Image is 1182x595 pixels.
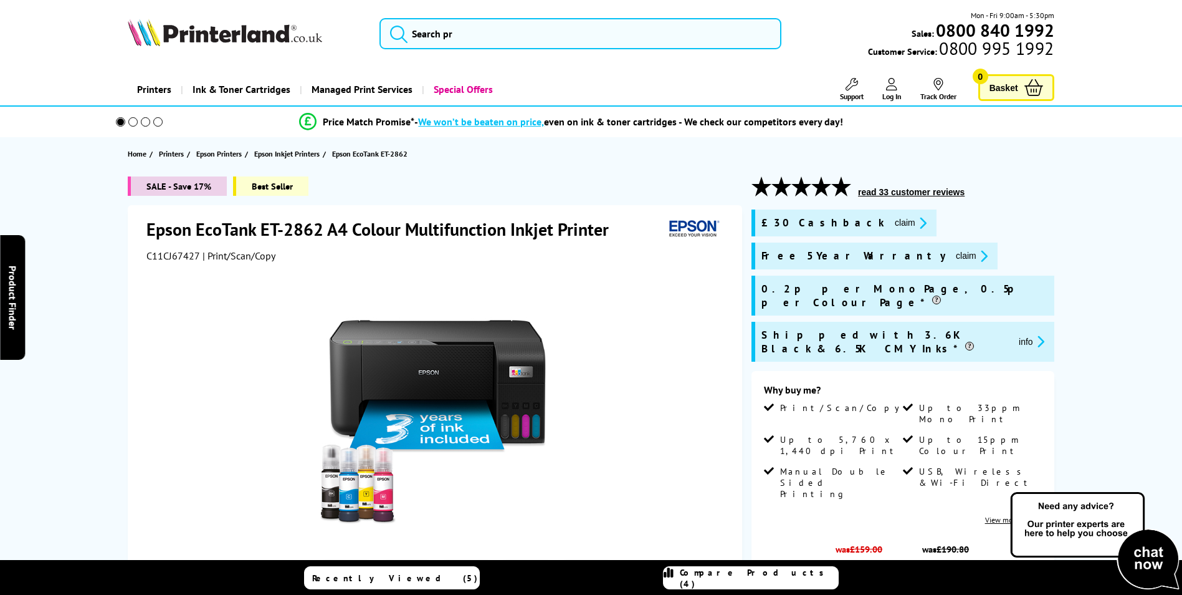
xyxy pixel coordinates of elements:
span: was [917,537,975,555]
a: View more details [985,515,1042,525]
span: 0.2p per Mono Page, 0.5p per Colour Page* [761,282,1048,309]
h1: Epson EcoTank ET-2862 A4 Colour Multifunction Inkjet Printer [146,218,621,241]
a: Epson Inkjet Printers [254,147,323,160]
input: Search pr [379,18,781,49]
span: Print/Scan/Copy [780,402,908,414]
span: Up to 15ppm Colour Print [919,434,1039,457]
a: Home [128,147,150,160]
span: Support [840,92,864,101]
a: Epson Printers [196,147,245,160]
span: Epson Printers [196,147,242,160]
span: Up to 33ppm Mono Print [919,402,1039,425]
a: Compare Products (4) [663,566,839,589]
span: Sales: [912,27,934,39]
div: Why buy me? [764,384,1042,402]
a: Track Order [920,78,956,101]
span: Shipped with 3.6K Black & 6.5K CMY Inks* [761,328,1009,356]
a: Printerland Logo [128,19,364,49]
span: SALE - Save 17% [128,177,227,196]
img: Printerland Logo [128,19,322,46]
span: was [829,537,889,555]
strike: £159.00 [850,543,882,555]
span: Manual Double Sided Printing [780,466,900,500]
a: Recently Viewed (5) [304,566,480,589]
span: Customer Service: [868,42,1054,57]
a: Support [840,78,864,101]
span: | Print/Scan/Copy [203,249,275,262]
span: Printers [159,147,184,160]
span: Product Finder [6,266,19,330]
span: Epson Inkjet Printers [254,147,320,160]
span: We won’t be beaten on price, [418,115,544,128]
a: Basket 0 [978,74,1054,101]
span: Free 5 Year Warranty [761,249,946,263]
a: Printers [128,74,181,105]
a: Log In [882,78,902,101]
strike: £190.80 [937,543,969,555]
span: Mon - Fri 9:00am - 5:30pm [971,9,1054,21]
span: Home [128,147,146,160]
span: Log In [882,92,902,101]
span: Epson EcoTank ET-2862 [332,149,408,158]
span: USB, Wireless & Wi-Fi Direct [919,466,1039,488]
a: 0800 840 1992 [934,24,1054,36]
span: C11CJ67427 [146,249,200,262]
span: Price Match Promise* [323,115,414,128]
span: 0800 995 1992 [937,42,1054,54]
a: Ink & Toner Cartridges [181,74,300,105]
button: promo-description [952,249,991,263]
span: Ink & Toner Cartridges [193,74,290,105]
button: read 33 customer reviews [854,186,968,198]
span: 0 [973,69,988,84]
button: promo-description [1015,334,1048,349]
span: £30 Cashback [761,216,885,230]
img: Open Live Chat window [1008,490,1182,593]
a: Managed Print Services [300,74,422,105]
li: modal_Promise [99,111,1044,133]
span: Compare Products (4) [680,567,838,589]
span: Up to 5,760 x 1,440 dpi Print [780,434,900,457]
a: Printers [159,147,187,160]
div: - even on ink & toner cartridges - We check our competitors every day! [414,115,843,128]
a: Special Offers [422,74,502,105]
span: Basket [989,79,1018,96]
img: Epson EcoTank ET-2862 [315,287,559,531]
span: Recently Viewed (5) [312,573,478,584]
button: promo-description [891,216,930,230]
span: Best Seller [233,177,308,196]
b: 0800 840 1992 [936,19,1054,42]
img: Epson [664,218,722,241]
